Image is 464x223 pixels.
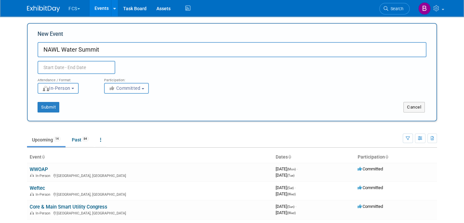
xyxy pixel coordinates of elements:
span: 14 [53,136,61,141]
img: Barb DeWyer [418,2,431,15]
span: In-Person [36,174,52,178]
span: Committed [358,166,383,171]
span: (Wed) [287,192,296,196]
th: Participation [355,152,437,163]
span: [DATE] [276,204,296,209]
div: [GEOGRAPHIC_DATA], [GEOGRAPHIC_DATA] [30,173,270,178]
div: Participation: [104,74,161,83]
img: ExhibitDay [27,6,60,12]
input: Start Date - End Date [38,61,115,74]
img: In-Person Event [30,174,34,177]
a: Search [379,3,410,14]
a: Sort by Event Name [41,154,45,160]
a: Sort by Start Date [288,154,291,160]
span: Committed [109,86,141,91]
span: [DATE] [276,210,296,215]
span: - [297,166,298,171]
a: Weftec [30,185,45,191]
a: Upcoming14 [27,134,66,146]
button: In-Person [38,83,79,94]
span: [DATE] [276,185,296,190]
span: (Tue) [287,174,294,177]
span: (Sat) [287,186,294,190]
span: (Sun) [287,205,294,209]
span: (Wed) [287,211,296,215]
span: (Mon) [287,167,296,171]
label: New Event [38,30,63,40]
span: Committed [358,185,383,190]
a: Past84 [67,134,94,146]
span: In-Person [42,86,70,91]
th: Dates [273,152,355,163]
span: Search [388,6,403,11]
img: In-Person Event [30,192,34,196]
div: [GEOGRAPHIC_DATA], [GEOGRAPHIC_DATA] [30,191,270,197]
span: - [295,185,296,190]
a: Sort by Participation Type [385,154,388,160]
span: In-Person [36,192,52,197]
div: Attendance / Format: [38,74,94,83]
button: Submit [38,102,59,112]
span: [DATE] [276,173,294,178]
span: - [295,204,296,209]
span: 84 [82,136,89,141]
span: [DATE] [276,166,298,171]
a: WWOAP [30,166,48,172]
span: In-Person [36,211,52,215]
button: Cancel [403,102,425,112]
input: Name of Trade Show / Conference [38,42,426,57]
img: In-Person Event [30,211,34,214]
button: Committed [104,83,149,94]
th: Event [27,152,273,163]
span: Committed [358,204,383,209]
div: [GEOGRAPHIC_DATA], [GEOGRAPHIC_DATA] [30,210,270,215]
a: Core & Main Smart Utility Congress [30,204,107,210]
span: [DATE] [276,191,296,196]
